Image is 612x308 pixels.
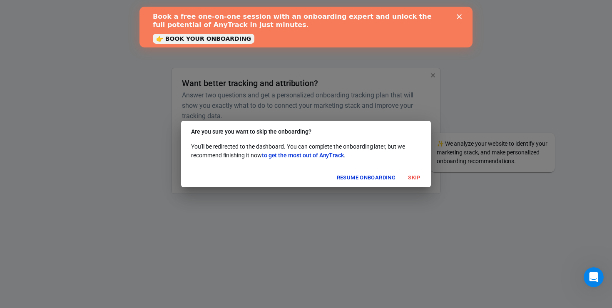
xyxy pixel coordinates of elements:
iframe: Intercom live chat [584,267,604,287]
iframe: Intercom live chat banner [139,7,473,47]
p: You'll be redirected to the dashboard. You can complete the onboarding later, but we recommend fi... [191,142,421,160]
h2: Are you sure you want to skip the onboarding? [181,121,431,142]
span: to get the most out of AnyTrack [262,152,344,159]
button: Skip [401,171,428,184]
div: Close [317,7,326,12]
button: Resume onboarding [335,171,398,184]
